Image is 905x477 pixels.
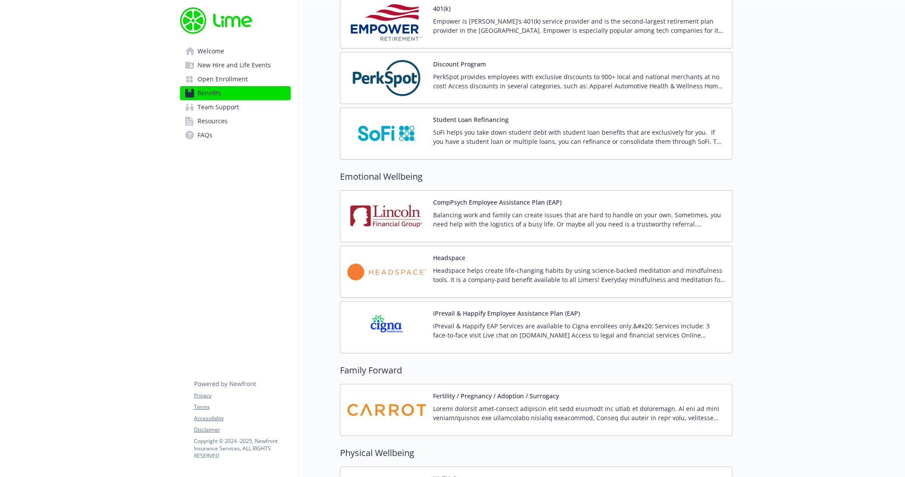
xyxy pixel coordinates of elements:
[433,253,465,262] button: Headspace
[347,4,426,41] img: Empower Retirement carrier logo
[433,309,580,318] button: iPrevail & Happify Employee Assistance Plan (EAP)
[433,17,725,35] p: Empower is [PERSON_NAME]’s 401(k) service provider and is the second-largest retirement plan prov...
[198,58,271,72] span: New Hire and Life Events
[347,309,426,346] img: CIGNA carrier logo
[433,198,562,207] button: CompPsych Employee Assistance Plan (EAP)
[347,198,426,235] img: Lincoln Financial Group carrier logo
[194,426,290,434] a: Disclaimer
[340,446,732,460] h2: Physical Wellbeing
[347,391,426,428] img: Carrot carrier logo
[433,391,559,400] button: Fertility / Pregnancy / Adoption / Surrogacy
[198,44,224,58] span: Welcome
[340,170,732,183] h2: Emotional Wellbeing
[347,59,426,97] img: PerkSpot carrier logo
[433,266,725,284] p: Headspace helps create life-changing habits by using science-backed meditation and mindfulness to...
[433,321,725,340] p: iPrevail & Happify EAP Services are available to Cigna enrollees only.&#x20; Services include: 3 ...
[180,114,291,128] a: Resources
[198,86,221,100] span: Benefits
[340,364,732,377] h2: Family Forward
[180,44,291,58] a: Welcome
[194,414,290,422] a: Accessibility
[194,437,290,460] p: Copyright © 2024 - 2025 , Newfront Insurance Services, ALL RIGHTS RESERVED
[347,253,426,290] img: Headspace carrier logo
[433,115,509,124] button: Student Loan Refinancing
[180,86,291,100] a: Benefits
[433,4,451,13] button: 401(k)
[198,72,248,86] span: Open Enrollment
[194,392,290,400] a: Privacy
[433,128,725,146] p: SoFi helps you take down student debt with student loan benefits that are exclusively for you. If...
[180,58,291,72] a: New Hire and Life Events
[433,404,725,422] p: Loremi dolorsit amet-consect adipiscin elit sedd eiusmodt inc utlab et doloremagn. Al eni ad mini...
[194,403,290,411] a: Terms
[198,114,228,128] span: Resources
[180,128,291,142] a: FAQs
[198,128,212,142] span: FAQs
[347,115,426,152] img: SoFi carrier logo
[433,59,486,69] button: Discount Program
[433,72,725,91] p: PerkSpot provides employees with exclusive discounts to 900+ local and national merchants at no c...
[180,72,291,86] a: Open Enrollment
[198,100,239,114] span: Team Support
[433,210,725,229] p: Balancing work and family can create issues that are hard to handle on your own. Sometimes, you n...
[180,100,291,114] a: Team Support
